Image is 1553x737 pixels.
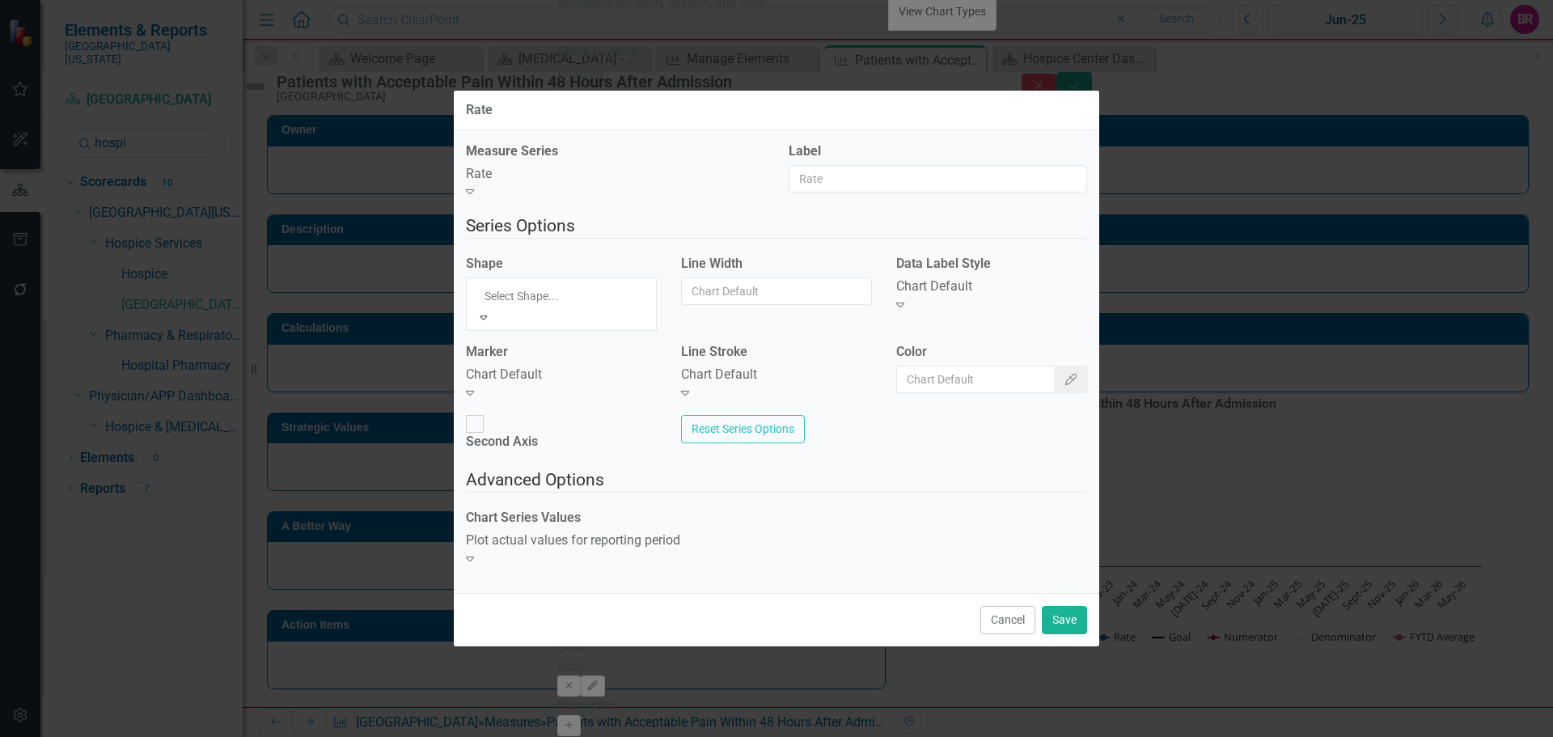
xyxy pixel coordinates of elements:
label: Label [789,142,821,161]
div: Second Axis [466,433,538,451]
label: Line Stroke [681,343,747,362]
label: Chart Series Values [466,509,581,527]
div: Chart Default [896,277,1087,296]
label: Shape [466,255,503,273]
div: Chart Default [681,366,872,384]
button: Cancel [980,606,1035,634]
label: Line Width [681,255,743,273]
input: Rate [789,165,1087,193]
label: Measure Series [466,142,558,161]
label: Color [896,343,927,362]
input: Chart Default [896,366,1056,393]
input: Chart Default [681,277,872,305]
div: Rate [466,103,493,117]
button: Save [1042,606,1087,634]
div: Plot actual values for reporting period [466,532,764,550]
div: Rate [466,165,764,184]
legend: Series Options [466,214,1087,239]
label: Marker [466,343,508,362]
legend: Advanced Options [466,468,1087,493]
label: Data Label Style [896,255,991,273]
button: Reset Series Options [681,415,805,443]
div: Chart Default [466,366,657,384]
